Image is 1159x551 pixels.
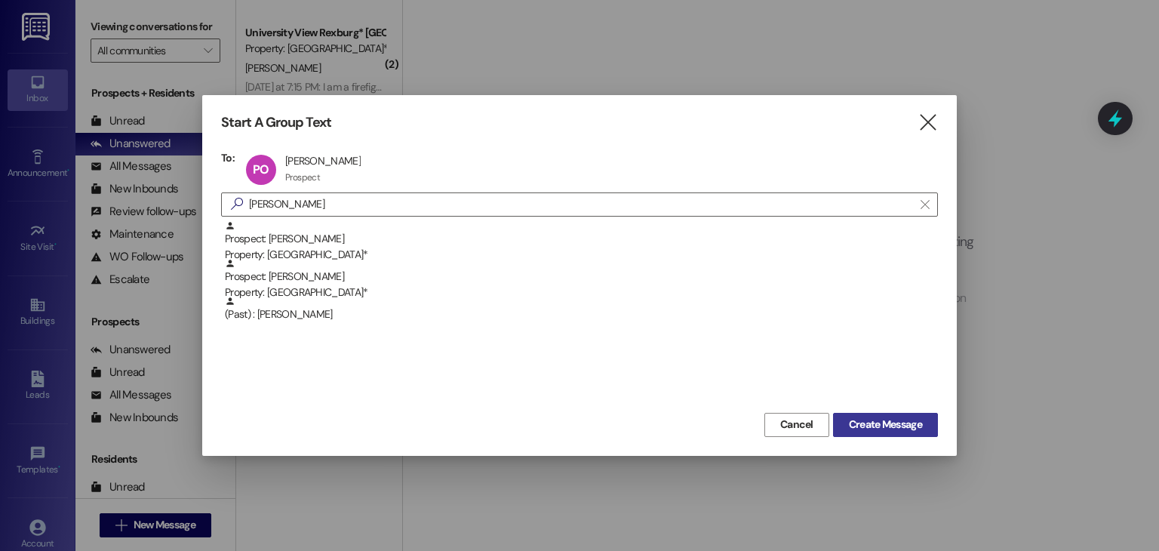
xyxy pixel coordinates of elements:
div: (Past) : [PERSON_NAME] [221,296,938,334]
span: PO [253,162,269,177]
h3: Start A Group Text [221,114,331,131]
input: Search for any contact or apartment [249,194,913,215]
i:  [918,115,938,131]
div: Prospect: [PERSON_NAME]Property: [GEOGRAPHIC_DATA]* [221,258,938,296]
i:  [225,196,249,212]
div: Prospect: [PERSON_NAME]Property: [GEOGRAPHIC_DATA]* [221,220,938,258]
div: Prospect: [PERSON_NAME] [225,220,938,263]
span: Create Message [849,417,922,432]
button: Create Message [833,413,938,437]
div: [PERSON_NAME] [285,154,361,168]
span: Cancel [780,417,813,432]
h3: To: [221,151,235,165]
div: (Past) : [PERSON_NAME] [225,296,938,322]
i:  [921,199,929,211]
div: Property: [GEOGRAPHIC_DATA]* [225,247,938,263]
div: Property: [GEOGRAPHIC_DATA]* [225,285,938,300]
div: Prospect: [PERSON_NAME] [225,258,938,301]
button: Cancel [764,413,829,437]
div: Prospect [285,171,320,183]
button: Clear text [913,193,937,216]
